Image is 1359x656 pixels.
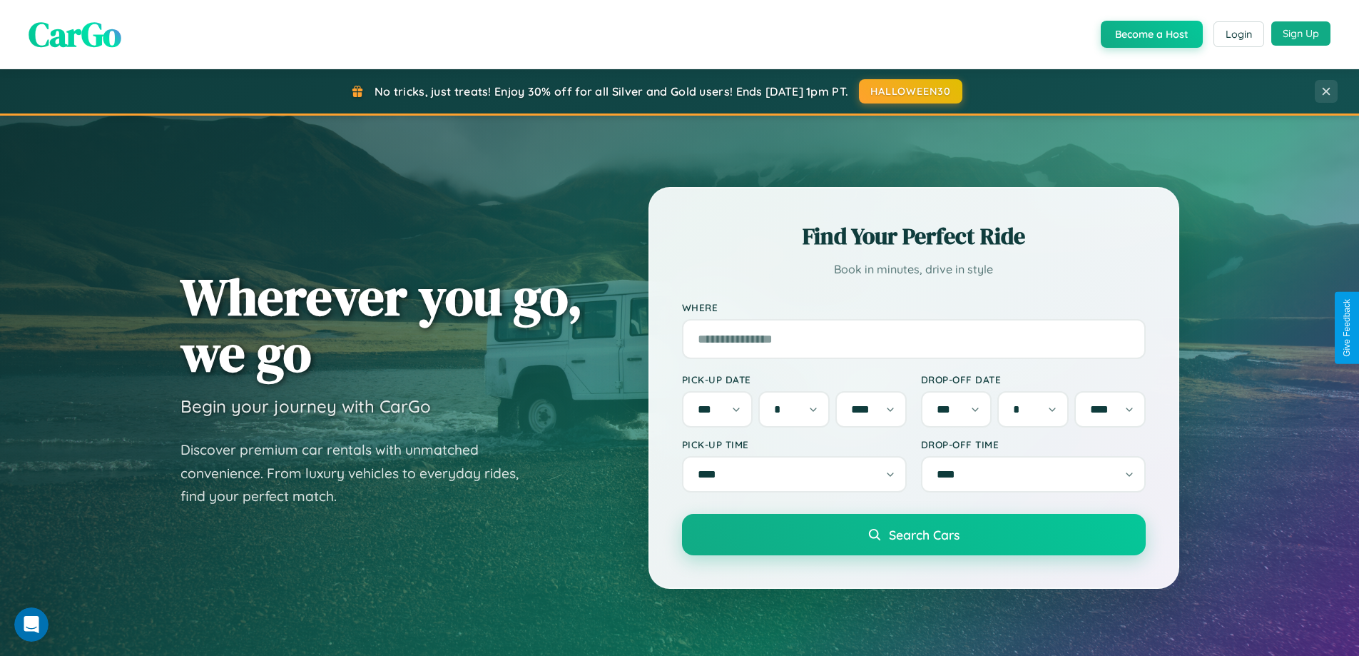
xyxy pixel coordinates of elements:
h3: Begin your journey with CarGo [180,395,431,417]
label: Pick-up Time [682,438,907,450]
h2: Find Your Perfect Ride [682,221,1146,252]
span: CarGo [29,11,121,58]
label: Drop-off Date [921,373,1146,385]
h1: Wherever you go, we go [180,268,583,381]
button: Search Cars [682,514,1146,555]
p: Discover premium car rentals with unmatched convenience. From luxury vehicles to everyday rides, ... [180,438,537,508]
button: Sign Up [1271,21,1330,46]
button: Login [1213,21,1264,47]
label: Pick-up Date [682,373,907,385]
button: HALLOWEEN30 [859,79,962,104]
iframe: Intercom live chat [14,607,49,642]
button: Become a Host [1101,21,1203,48]
span: No tricks, just treats! Enjoy 30% off for all Silver and Gold users! Ends [DATE] 1pm PT. [375,84,848,99]
label: Drop-off Time [921,438,1146,450]
label: Where [682,301,1146,313]
p: Book in minutes, drive in style [682,259,1146,280]
span: Search Cars [889,527,960,543]
div: Give Feedback [1342,299,1352,357]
